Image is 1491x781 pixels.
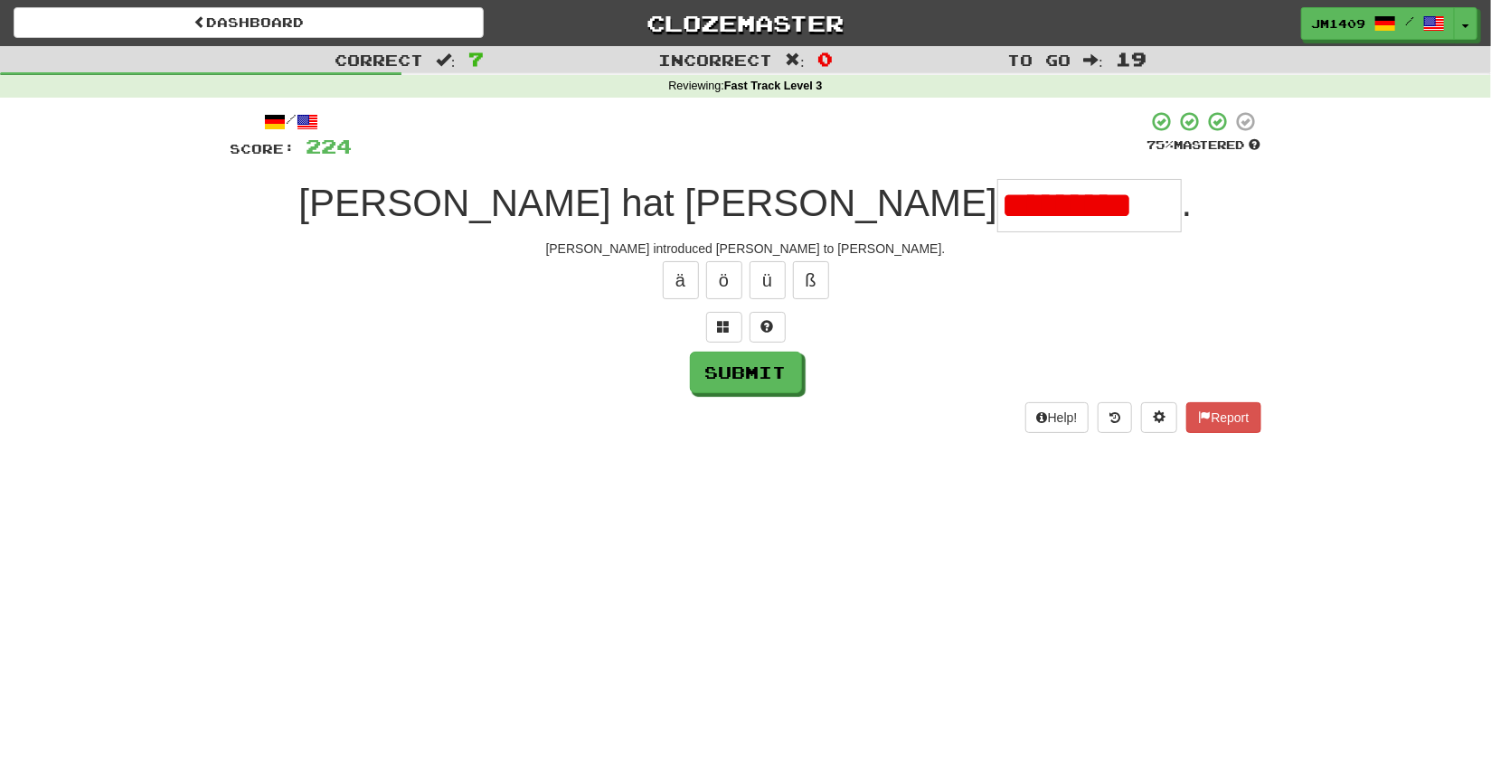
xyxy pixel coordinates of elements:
[706,312,742,343] button: Switch sentence to multiple choice alt+p
[1405,14,1414,27] span: /
[1311,15,1365,32] span: jm1409
[750,312,786,343] button: Single letter hint - you only get 1 per sentence and score half the points! alt+h
[663,261,699,299] button: ä
[724,80,823,92] strong: Fast Track Level 3
[14,7,484,38] a: Dashboard
[1083,52,1103,68] span: :
[785,52,805,68] span: :
[298,182,997,224] span: [PERSON_NAME] hat [PERSON_NAME]
[1007,51,1071,69] span: To go
[1182,182,1193,224] span: .
[511,7,981,39] a: Clozemaster
[436,52,456,68] span: :
[1025,402,1090,433] button: Help!
[1147,137,1261,154] div: Mastered
[231,141,296,156] span: Score:
[817,48,833,70] span: 0
[231,240,1261,258] div: [PERSON_NAME] introduced [PERSON_NAME] to [PERSON_NAME].
[1147,137,1175,152] span: 75 %
[468,48,484,70] span: 7
[1186,402,1260,433] button: Report
[690,352,802,393] button: Submit
[1098,402,1132,433] button: Round history (alt+y)
[1301,7,1455,40] a: jm1409 /
[231,110,353,133] div: /
[706,261,742,299] button: ö
[335,51,423,69] span: Correct
[307,135,353,157] span: 224
[1116,48,1147,70] span: 19
[658,51,772,69] span: Incorrect
[793,261,829,299] button: ß
[750,261,786,299] button: ü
